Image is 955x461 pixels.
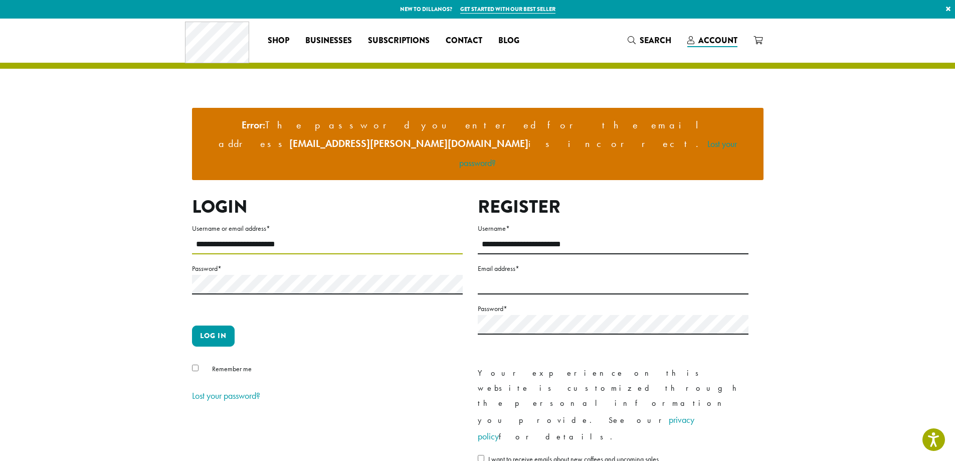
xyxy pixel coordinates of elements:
[460,5,555,14] a: Get started with our best seller
[268,35,289,47] span: Shop
[459,138,737,169] a: Lost your password?
[192,196,463,218] h2: Login
[620,32,679,49] a: Search
[368,35,430,47] span: Subscriptions
[212,364,252,373] span: Remember me
[640,35,671,46] span: Search
[478,302,748,315] label: Password
[446,35,482,47] span: Contact
[200,116,755,173] li: The password you entered for the email address is incorrect.
[478,262,748,275] label: Email address
[478,196,748,218] h2: Register
[192,222,463,235] label: Username or email address
[478,366,748,445] p: Your experience on this website is customized through the personal information you provide. See o...
[192,390,260,401] a: Lost your password?
[498,35,519,47] span: Blog
[242,118,265,131] strong: Error:
[192,326,235,347] button: Log in
[698,35,737,46] span: Account
[305,35,352,47] span: Businesses
[192,262,463,275] label: Password
[478,222,748,235] label: Username
[478,414,694,442] a: privacy policy
[289,137,528,150] strong: [EMAIL_ADDRESS][PERSON_NAME][DOMAIN_NAME]
[260,33,297,49] a: Shop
